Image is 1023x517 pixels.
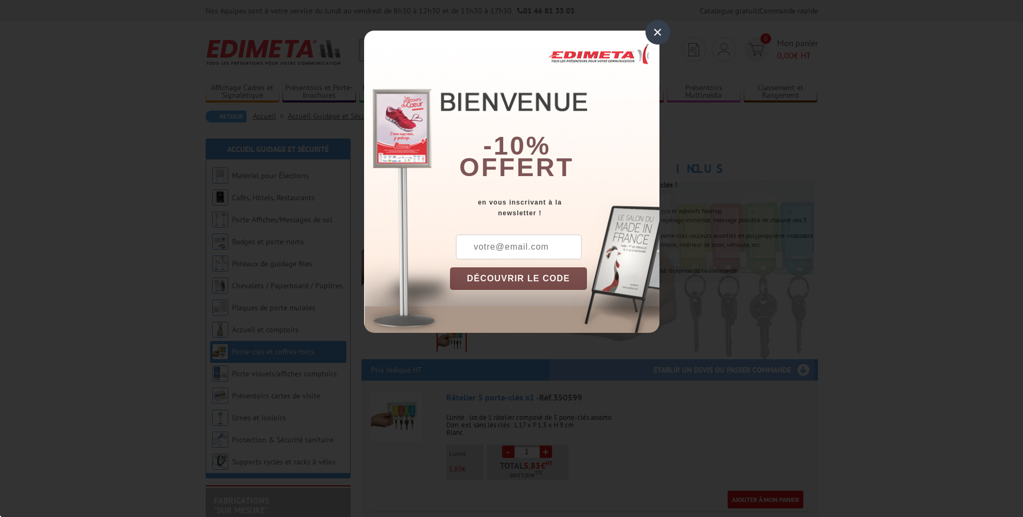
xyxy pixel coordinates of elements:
[645,20,670,45] div: ×
[450,197,659,219] div: en vous inscrivant à la newsletter !
[450,267,587,290] button: DÉCOUVRIR LE CODE
[456,235,582,259] input: votre@email.com
[483,132,551,160] b: -10%
[459,153,574,181] font: offert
